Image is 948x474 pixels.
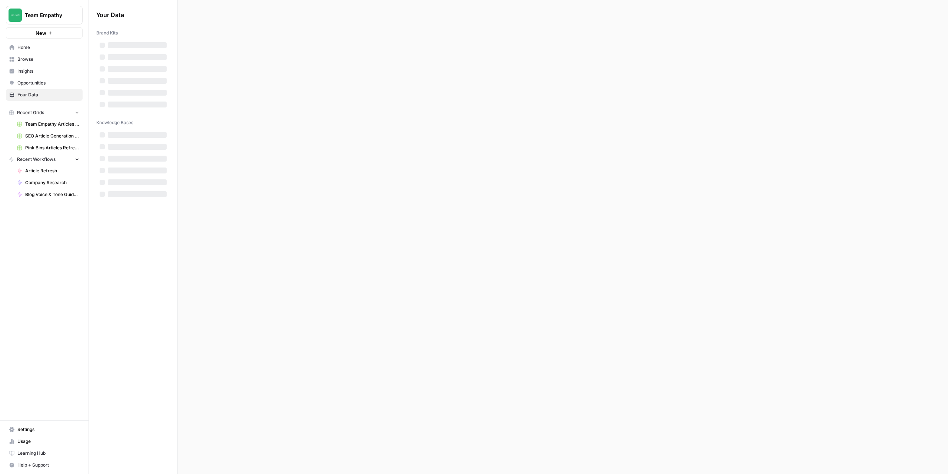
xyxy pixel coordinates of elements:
[6,53,83,65] a: Browse
[25,168,79,174] span: Article Refresh
[17,56,79,63] span: Browse
[17,450,79,457] span: Learning Hub
[25,191,79,198] span: Blog Voice & Tone Guidelines
[6,154,83,165] button: Recent Workflows
[17,44,79,51] span: Home
[14,118,83,130] a: Team Empathy Articles Refresh Grid
[14,130,83,142] a: SEO Article Generation Grid - Uncharted Influencer Agency
[25,121,79,127] span: Team Empathy Articles Refresh Grid
[96,30,118,36] span: Brand Kits
[14,165,83,177] a: Article Refresh
[17,80,79,86] span: Opportunities
[25,133,79,139] span: SEO Article Generation Grid - Uncharted Influencer Agency
[96,10,161,19] span: Your Data
[6,77,83,89] a: Opportunities
[14,177,83,189] a: Company Research
[25,179,79,186] span: Company Research
[36,29,46,37] span: New
[9,9,22,22] img: Team Empathy Logo
[17,426,79,433] span: Settings
[6,459,83,471] button: Help + Support
[6,435,83,447] a: Usage
[6,107,83,118] button: Recent Grids
[6,42,83,53] a: Home
[6,447,83,459] a: Learning Hub
[25,11,70,19] span: Team Empathy
[96,119,133,126] span: Knowledge Bases
[14,142,83,154] a: Pink Bins Articles Refresh Grid
[14,189,83,200] a: Blog Voice & Tone Guidelines
[17,68,79,74] span: Insights
[6,424,83,435] a: Settings
[6,6,83,24] button: Workspace: Team Empathy
[17,438,79,445] span: Usage
[17,462,79,468] span: Help + Support
[17,109,44,116] span: Recent Grids
[17,156,56,163] span: Recent Workflows
[6,65,83,77] a: Insights
[6,89,83,101] a: Your Data
[6,27,83,39] button: New
[25,145,79,151] span: Pink Bins Articles Refresh Grid
[17,92,79,98] span: Your Data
